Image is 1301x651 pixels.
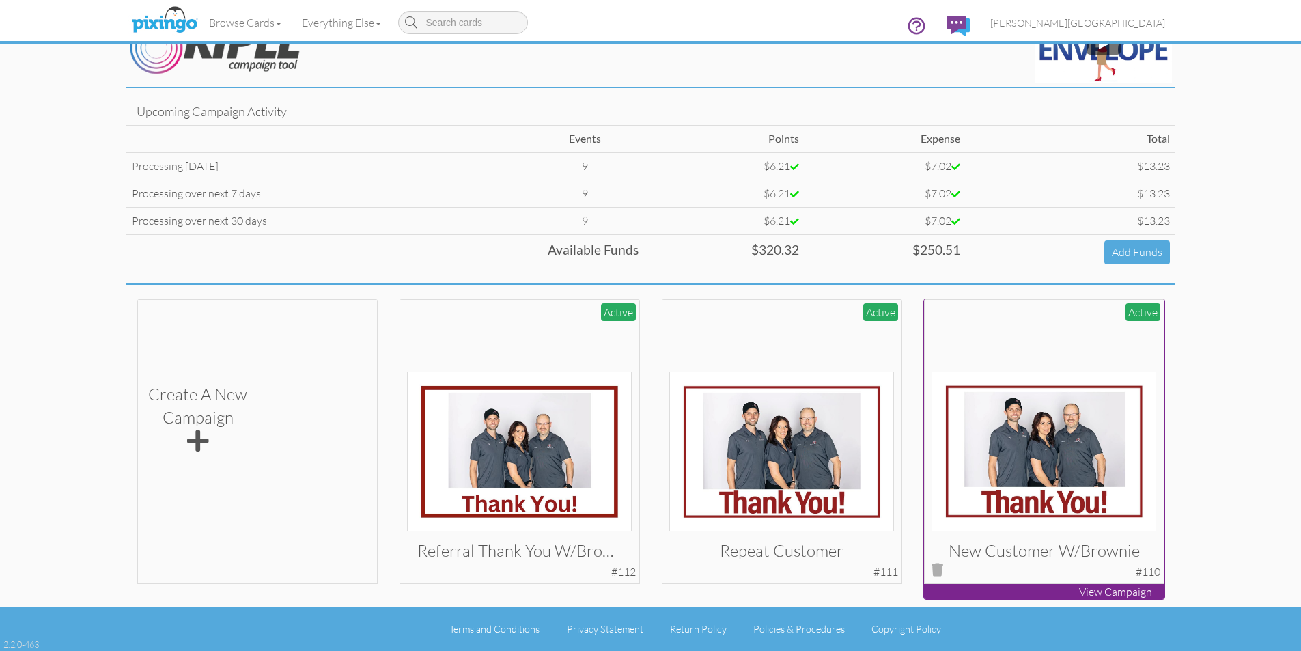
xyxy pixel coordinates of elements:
[644,153,805,180] td: $6.21
[805,234,965,269] td: $250.51
[1125,303,1160,322] div: Active
[292,5,391,40] a: Everything Else
[407,372,632,531] img: 127756-1-1738918826771-6e2e2c8500121d0c-qa.jpg
[126,153,527,180] td: Processing [DATE]
[126,234,644,269] td: Available Funds
[417,542,621,559] h3: Referral Thank You w/Brownies
[398,11,528,34] input: Search cards
[873,564,898,580] div: #111
[644,126,805,153] td: Points
[805,180,965,207] td: $7.02
[137,105,1165,119] h4: Upcoming Campaign Activity
[126,207,527,234] td: Processing over next 30 days
[966,126,1175,153] td: Total
[644,234,805,269] td: $320.32
[1136,564,1160,580] div: #110
[942,542,1146,559] h3: New Customer W/Brownie
[871,623,941,635] a: Copyright Policy
[526,207,643,234] td: 9
[805,126,965,153] td: Expense
[1104,240,1170,264] a: Add Funds
[947,16,970,36] img: comments.svg
[863,303,898,322] div: Active
[3,638,39,650] div: 2.2.0-463
[526,180,643,207] td: 9
[449,623,540,635] a: Terms and Conditions
[966,180,1175,207] td: $13.23
[644,207,805,234] td: $6.21
[980,5,1175,40] a: [PERSON_NAME][GEOGRAPHIC_DATA]
[805,207,965,234] td: $7.02
[526,126,643,153] td: Events
[924,584,1164,600] p: View Campaign
[611,564,636,580] div: #112
[126,180,527,207] td: Processing over next 7 days
[148,383,247,456] div: Create a new Campaign
[526,153,643,180] td: 9
[753,623,845,635] a: Policies & Procedures
[966,153,1175,180] td: $13.23
[601,303,636,322] div: Active
[670,623,727,635] a: Return Policy
[805,153,965,180] td: $7.02
[669,372,894,531] img: 129197-1-1741852843475-97e0657386e8d59e-qa.jpg
[567,623,643,635] a: Privacy Statement
[990,17,1165,29] span: [PERSON_NAME][GEOGRAPHIC_DATA]
[966,207,1175,234] td: $13.23
[644,180,805,207] td: $6.21
[932,372,1156,531] img: 129196-1-1741852843208-833c636912008406-qa.jpg
[680,542,884,559] h3: Repeat Customer
[199,5,292,40] a: Browse Cards
[128,3,201,38] img: pixingo logo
